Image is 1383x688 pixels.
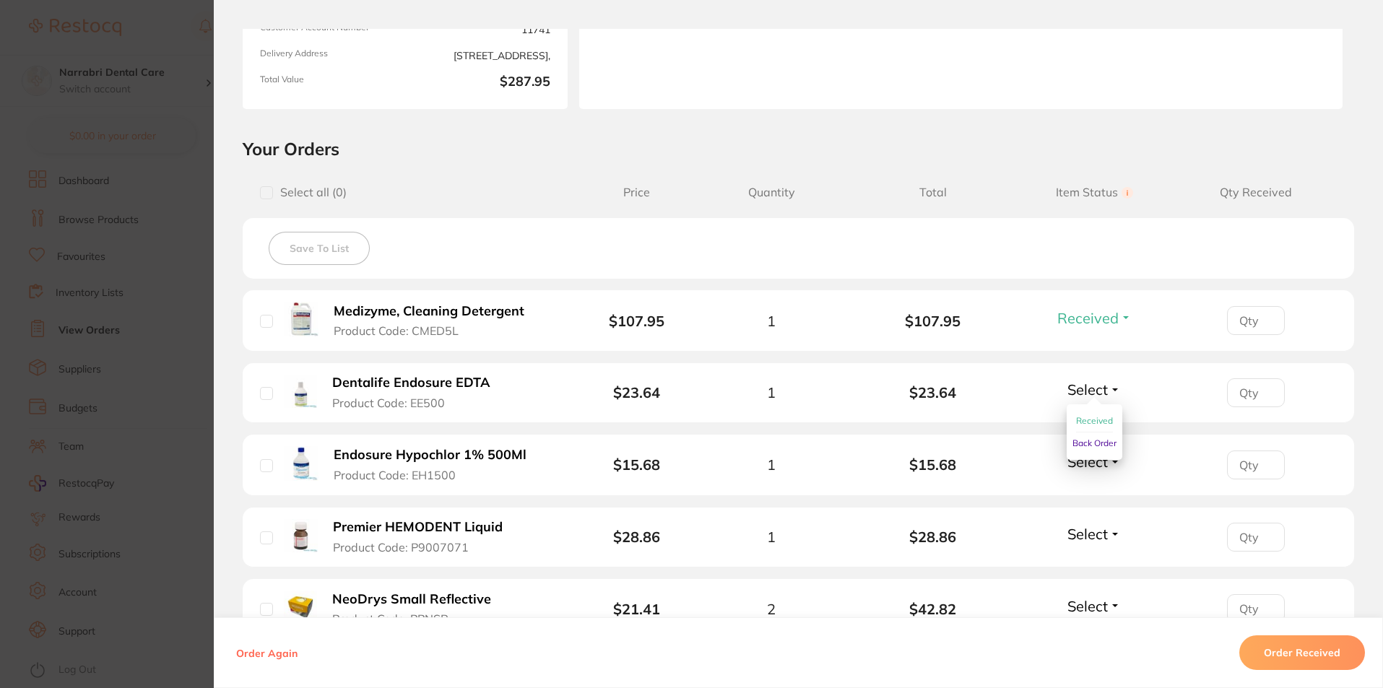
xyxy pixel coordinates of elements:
[332,592,491,607] b: NeoDrys Small Reflective
[329,303,540,339] button: Medizyme, Cleaning Detergent Product Code: CMED5L
[284,375,317,408] img: Dentalife Endosure EDTA
[1239,635,1365,670] button: Order Received
[1227,306,1285,335] input: Qty
[1067,453,1108,471] span: Select
[1067,525,1108,543] span: Select
[284,302,318,336] img: Medizyme, Cleaning Detergent
[767,313,776,329] span: 1
[1063,525,1125,543] button: Select
[332,375,490,391] b: Dentalife Endosure EDTA
[1227,450,1285,479] input: Qty
[333,541,469,554] span: Product Code: P9007071
[852,528,1014,545] b: $28.86
[411,22,550,37] span: 11741
[1072,437,1117,448] span: Back Order
[328,591,508,627] button: NeoDrys Small Reflective Product Code: PPNSR
[328,375,508,410] button: Dentalife Endosure EDTA Product Code: EE500
[1067,597,1108,615] span: Select
[1053,309,1136,327] button: Received
[232,646,302,659] button: Order Again
[767,601,776,617] span: 2
[1227,378,1285,407] input: Qty
[852,601,1014,617] b: $42.82
[1072,432,1117,454] button: Back Order
[273,186,347,199] span: Select all ( 0 )
[1063,380,1125,399] button: Select
[1063,453,1125,471] button: Select
[613,383,660,401] b: $23.64
[411,48,550,63] span: [STREET_ADDRESS],
[767,456,776,473] span: 1
[1227,523,1285,552] input: Qty
[767,528,776,545] span: 1
[260,22,399,37] span: Customer Account Number
[613,456,660,474] b: $15.68
[260,48,399,63] span: Delivery Address
[334,448,526,463] b: Endosure Hypochlor 1% 500Ml
[329,519,519,554] button: Premier HEMODENT Liquid Product Code: P9007071
[767,384,776,401] span: 1
[1175,186,1337,199] span: Qty Received
[284,446,318,481] img: Endosure Hypochlor 1% 500Ml
[334,469,456,482] span: Product Code: EH1500
[852,313,1014,329] b: $107.95
[1067,380,1108,399] span: Select
[1076,410,1113,432] button: Received
[613,600,660,618] b: $21.41
[334,324,459,337] span: Product Code: CMED5L
[329,447,542,482] button: Endosure Hypochlor 1% 500Ml Product Code: EH1500
[1076,415,1113,426] span: Received
[243,138,1354,160] h2: Your Orders
[1014,186,1176,199] span: Item Status
[613,528,660,546] b: $28.86
[269,232,370,265] button: Save To List
[1227,594,1285,623] input: Qty
[284,519,318,553] img: Premier HEMODENT Liquid
[852,456,1014,473] b: $15.68
[852,384,1014,401] b: $23.64
[852,186,1014,199] span: Total
[1057,309,1119,327] span: Received
[284,591,317,624] img: NeoDrys Small Reflective
[690,186,852,199] span: Quantity
[333,520,503,535] b: Premier HEMODENT Liquid
[1063,597,1125,615] button: Select
[583,186,690,199] span: Price
[609,312,664,330] b: $107.95
[332,396,445,409] span: Product Code: EE500
[411,74,550,92] b: $287.95
[332,612,448,625] span: Product Code: PPNSR
[334,304,524,319] b: Medizyme, Cleaning Detergent
[260,74,399,92] span: Total Value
